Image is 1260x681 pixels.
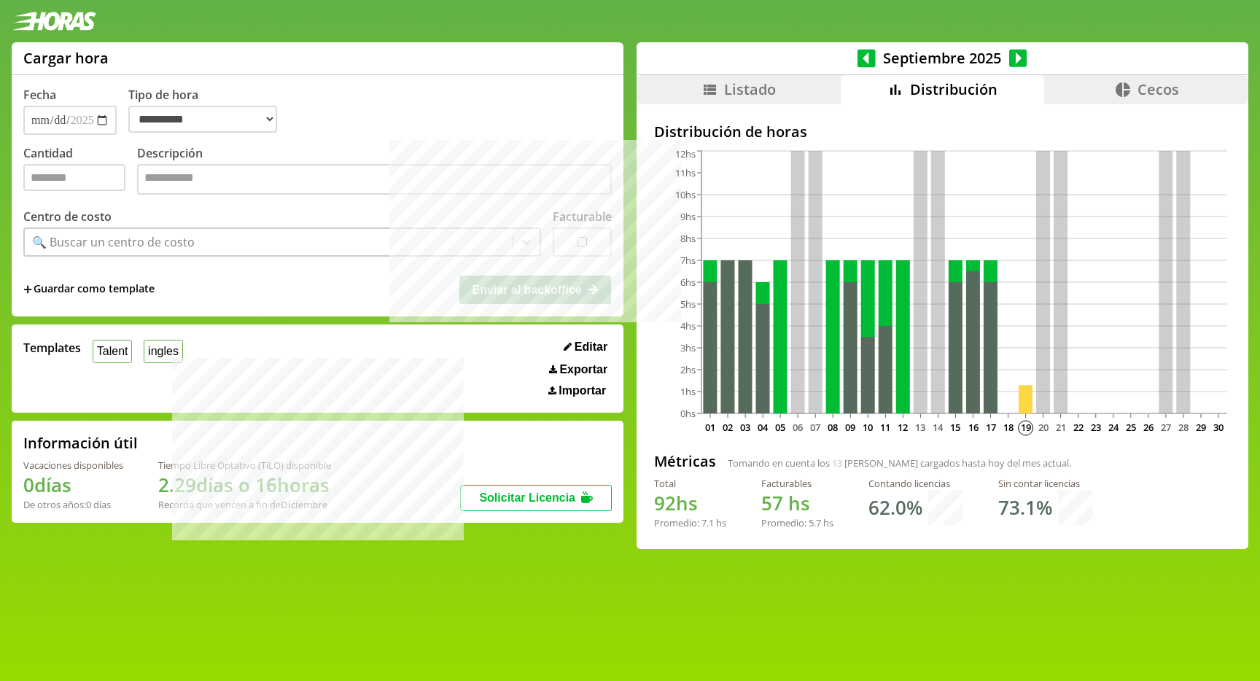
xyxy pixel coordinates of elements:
[761,490,783,516] span: 57
[810,421,820,434] text: 07
[654,490,676,516] span: 92
[1143,421,1154,434] text: 26
[545,362,612,377] button: Exportar
[793,421,803,434] text: 06
[910,79,997,99] span: Distribución
[654,122,1231,141] h2: Distribución de horas
[680,363,696,376] tspan: 2hs
[559,363,607,376] span: Exportar
[137,145,612,198] label: Descripción
[93,340,132,362] button: Talent
[23,459,123,472] div: Vacaciones disponibles
[1161,421,1171,434] text: 27
[158,459,331,472] div: Tiempo Libre Optativo (TiLO) disponible
[128,87,289,135] label: Tipo de hora
[845,421,855,434] text: 09
[675,166,696,179] tspan: 11hs
[680,385,696,398] tspan: 1hs
[680,297,696,311] tspan: 5hs
[1055,421,1065,434] text: 21
[998,494,1052,521] h1: 73.1 %
[950,421,960,434] text: 15
[968,421,978,434] text: 16
[832,456,842,470] span: 13
[23,48,109,68] h1: Cargar hora
[23,281,32,297] span: +
[1003,421,1013,434] text: 18
[158,472,331,498] h1: 2.29 días o 16 horas
[32,234,195,250] div: 🔍 Buscar un centro de costo
[675,188,696,201] tspan: 10hs
[680,254,696,267] tspan: 7hs
[680,276,696,289] tspan: 6hs
[128,106,277,133] select: Tipo de hora
[680,232,696,245] tspan: 8hs
[23,281,155,297] span: +Guardar como template
[868,477,963,490] div: Contando licencias
[23,209,112,225] label: Centro de costo
[654,451,716,471] h2: Métricas
[880,421,890,434] text: 11
[1038,421,1048,434] text: 20
[158,498,331,511] div: Recordá que vencen a fin de
[553,209,612,225] label: Facturable
[1137,79,1179,99] span: Cecos
[559,384,606,397] span: Importar
[740,421,750,434] text: 03
[23,164,125,191] input: Cantidad
[775,421,785,434] text: 05
[998,477,1093,490] div: Sin contar licencias
[654,490,726,516] h1: hs
[728,456,1071,470] span: Tomando en cuenta los [PERSON_NAME] cargados hasta hoy del mes actual.
[705,421,715,434] text: 01
[23,87,56,103] label: Fecha
[675,147,696,160] tspan: 12hs
[863,421,873,434] text: 10
[1178,421,1189,434] text: 28
[898,421,908,434] text: 12
[559,340,612,354] button: Editar
[1196,421,1206,434] text: 29
[1126,421,1136,434] text: 25
[723,421,733,434] text: 02
[761,490,833,516] h1: hs
[680,341,696,354] tspan: 3hs
[985,421,995,434] text: 17
[933,421,944,434] text: 14
[761,477,833,490] div: Facturables
[809,516,821,529] span: 5.7
[868,494,922,521] h1: 62.0 %
[12,12,96,31] img: logotipo
[680,407,696,420] tspan: 0hs
[654,516,726,529] div: Promedio: hs
[680,319,696,332] tspan: 4hs
[876,48,1009,68] span: Septiembre 2025
[1020,421,1030,434] text: 19
[1073,421,1084,434] text: 22
[137,164,612,195] textarea: Descripción
[701,516,714,529] span: 7.1
[479,491,575,504] span: Solicitar Licencia
[23,433,138,453] h2: Información útil
[724,79,776,99] span: Listado
[575,340,607,354] span: Editar
[761,516,833,529] div: Promedio: hs
[23,340,81,356] span: Templates
[1108,421,1119,434] text: 24
[144,340,182,362] button: ingles
[654,477,726,490] div: Total
[23,498,123,511] div: De otros años: 0 días
[1213,421,1224,434] text: 30
[1091,421,1101,434] text: 23
[281,498,327,511] b: Diciembre
[680,210,696,223] tspan: 9hs
[828,421,838,434] text: 08
[23,472,123,498] h1: 0 días
[23,145,137,198] label: Cantidad
[915,421,925,434] text: 13
[758,421,769,434] text: 04
[460,485,612,511] button: Solicitar Licencia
